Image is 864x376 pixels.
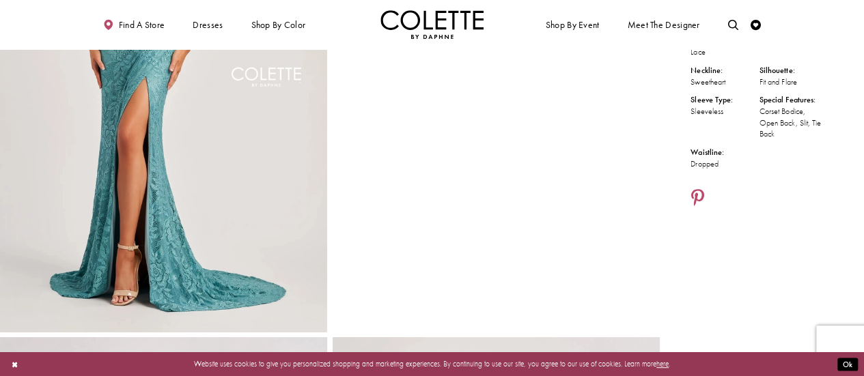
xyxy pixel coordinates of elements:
[691,76,759,88] div: Sweetheart
[691,94,759,106] div: Sleeve Type:
[251,20,305,30] span: Shop by color
[119,20,165,30] span: Find a store
[193,20,223,30] span: Dresses
[691,147,759,158] div: Waistline:
[190,10,225,39] span: Dresses
[74,357,790,371] p: Website uses cookies to give you personalized shopping and marketing experiences. By continuing t...
[101,10,167,39] a: Find a store
[543,10,602,39] span: Shop By Event
[760,94,828,106] div: Special Features:
[625,10,703,39] a: Meet the designer
[760,76,828,88] div: Fit and Flare
[249,10,308,39] span: Shop by color
[546,20,600,30] span: Shop By Event
[380,10,484,39] a: Visit Home Page
[691,189,705,209] a: Share using Pinterest - Opens in new tab
[748,10,764,39] a: Check Wishlist
[691,65,759,76] div: Neckline:
[6,355,23,373] button: Close Dialog
[627,20,699,30] span: Meet the designer
[691,106,759,117] div: Sleeveless
[760,65,828,76] div: Silhouette:
[837,358,858,371] button: Submit Dialog
[380,10,484,39] img: Colette by Daphne
[691,158,759,170] div: Dropped
[760,106,828,140] div: Corset Bodice, Open Back, Slit, Tie Back
[656,359,669,368] a: here
[725,10,741,39] a: Toggle search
